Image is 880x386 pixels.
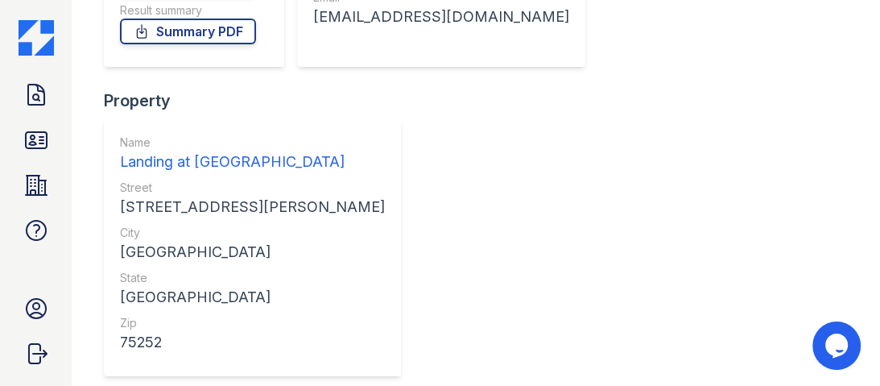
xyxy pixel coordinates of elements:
[120,331,385,354] div: 75252
[120,270,385,286] div: State
[120,180,385,196] div: Street
[104,89,414,112] div: Property
[313,6,569,28] div: [EMAIL_ADDRESS][DOMAIN_NAME]
[19,20,54,56] img: CE_Icon_Blue-c292c112584629df590d857e76928e9f676e5b41ef8f769ba2f05ee15b207248.png
[120,2,256,19] div: Result summary
[120,241,385,264] div: [GEOGRAPHIC_DATA]
[120,286,385,309] div: [GEOGRAPHIC_DATA]
[120,135,385,173] a: Name Landing at [GEOGRAPHIC_DATA]
[812,322,864,370] iframe: chat widget
[120,19,256,44] a: Summary PDF
[120,315,385,331] div: Zip
[120,151,385,173] div: Landing at [GEOGRAPHIC_DATA]
[120,225,385,241] div: City
[120,196,385,218] div: [STREET_ADDRESS][PERSON_NAME]
[120,135,385,151] div: Name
